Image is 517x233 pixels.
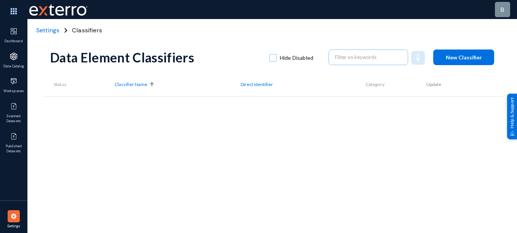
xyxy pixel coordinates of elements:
[241,81,273,88] span: Direct Identifier
[365,81,385,87] span: Category
[29,4,88,16] img: exterro-work-mark.svg
[10,212,18,220] img: icon-settings.svg
[50,49,262,65] div: Data Element Classifiers
[10,102,18,110] img: icon-published.svg
[2,144,26,154] span: Published Datasets
[507,94,517,139] div: Help & Support
[2,224,26,229] span: Settings
[433,49,494,65] button: New Classifier
[2,114,26,124] span: Scanned Datasets
[2,64,26,69] span: Data Catalog
[115,81,147,88] span: Classifier Name
[280,52,313,64] span: Hide Disabled
[36,26,59,34] span: Settings
[241,81,365,88] div: Direct Identifier
[500,6,504,13] span: b
[10,132,18,140] img: icon-published.svg
[2,39,26,44] span: Dashboard
[72,26,102,35] span: Classifiers
[446,54,482,61] span: New Classifier
[500,5,504,14] div: b
[10,77,18,85] img: icon-workspace.svg
[2,3,25,19] img: app launcher
[27,2,86,18] span: Exterro
[510,131,515,136] img: help_support.svg
[10,53,18,60] img: icon-applications.svg
[426,73,504,96] th: Update
[54,81,67,87] span: Status
[10,27,18,35] img: icon-dashboard.svg
[115,81,241,88] div: Classifier Name
[2,89,26,94] span: Workspaces
[335,51,402,63] input: Filter on keywords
